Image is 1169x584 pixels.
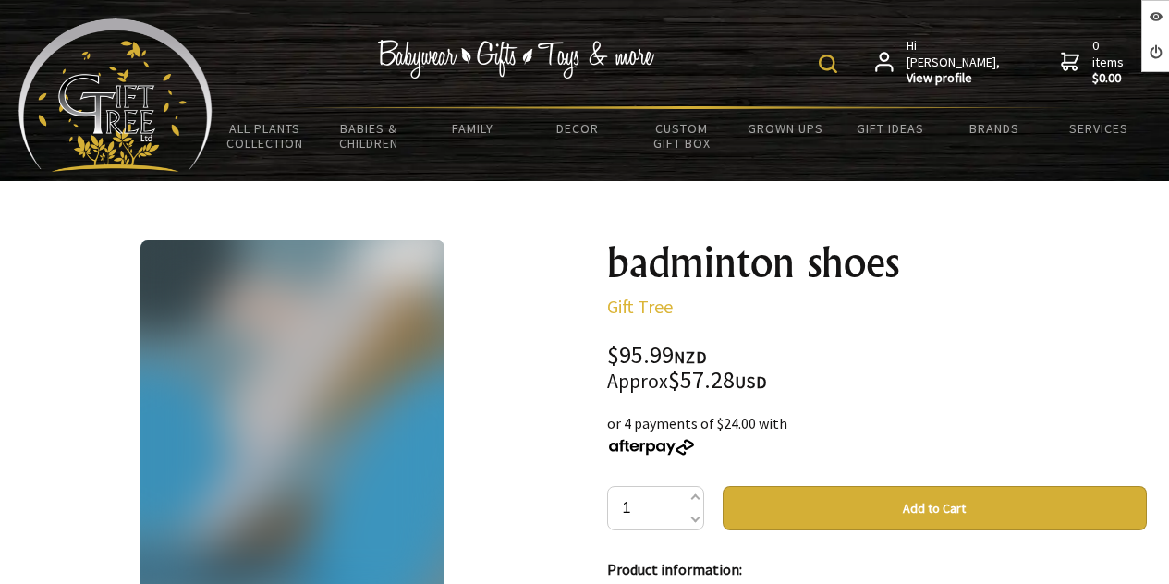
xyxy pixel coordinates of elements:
div: $95.99 $57.28 [607,344,1147,394]
button: Add to Cart [723,486,1147,530]
span: Hi [PERSON_NAME], [907,38,1002,87]
h1: badminton shoes [607,240,1147,285]
small: Approx [607,369,668,394]
a: Gift Ideas [838,109,943,148]
span: NZD [674,347,707,368]
a: Custom Gift Box [629,109,734,163]
a: Babies & Children [317,109,421,163]
a: Brands [942,109,1046,148]
a: 0 items$0.00 [1061,38,1127,87]
a: Hi [PERSON_NAME],View profile [875,38,1002,87]
a: Grown Ups [734,109,838,148]
img: Babywear - Gifts - Toys & more [377,40,654,79]
a: Gift Tree [607,295,673,318]
img: Afterpay [607,439,696,456]
span: USD [735,371,767,393]
a: Services [1046,109,1151,148]
span: 0 items [1092,37,1127,87]
strong: View profile [907,70,1002,87]
div: or 4 payments of $24.00 with [607,412,1147,456]
a: Decor [525,109,629,148]
img: Babyware - Gifts - Toys and more... [18,18,213,172]
a: Family [421,109,526,148]
a: All Plants Collection [213,109,317,163]
strong: $0.00 [1092,70,1127,87]
img: product search [819,55,837,73]
strong: Product information: [607,560,742,578]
